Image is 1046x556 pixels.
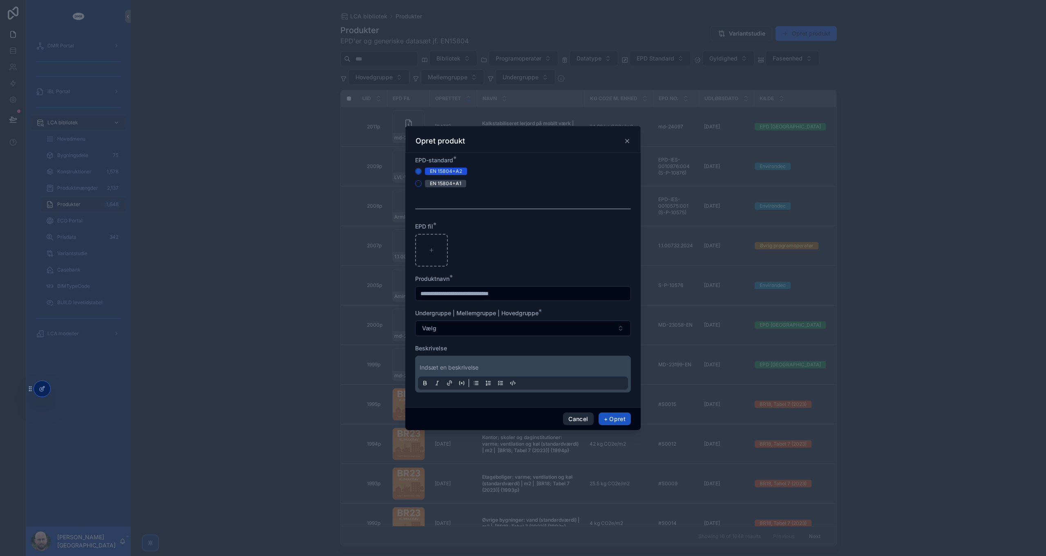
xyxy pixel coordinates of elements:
span: Beskrivelse [415,345,447,352]
button: Cancel [563,413,593,426]
div: EN 15804+A2 [430,168,462,175]
span: Produktnavn [415,275,449,282]
button: Select Button [415,321,631,336]
span: Vælg [422,324,436,332]
h3: Opret produkt [416,136,465,146]
button: + Opret [599,413,631,426]
span: Undergruppe | Mellemgruppe | Hovedgruppe [415,309,539,316]
div: EN 15804+A1 [430,180,461,187]
span: EPD-standard [415,157,453,164]
span: EPD fil [415,223,433,230]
